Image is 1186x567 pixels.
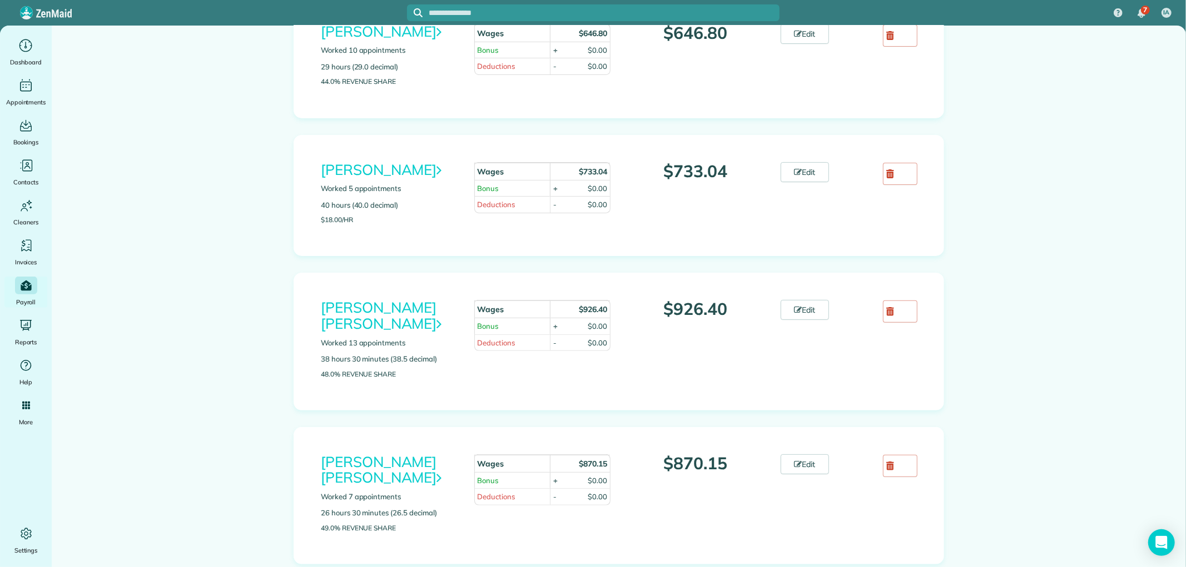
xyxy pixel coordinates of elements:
[781,162,830,182] a: Edit
[321,491,458,503] p: Worked 7 appointments
[1143,6,1147,14] span: 7
[4,157,47,188] a: Contacts
[553,338,557,348] div: -
[474,180,550,197] td: Bonus
[474,318,550,334] td: Bonus
[4,117,47,148] a: Bookings
[321,453,441,487] a: [PERSON_NAME] [PERSON_NAME]
[627,454,764,473] p: $870.15
[588,183,607,194] div: $0.00
[478,304,504,314] strong: Wages
[474,196,550,213] td: Deductions
[321,200,458,211] p: 40 hours (40.0 decimal)
[19,417,33,428] span: More
[588,491,607,502] div: $0.00
[4,317,47,348] a: Reports
[321,370,458,378] p: 48.0% Revenue Share
[781,300,830,320] a: Edit
[414,8,423,17] svg: Focus search
[6,97,46,108] span: Appointments
[321,22,441,41] a: [PERSON_NAME]
[13,177,38,188] span: Contacts
[588,338,607,348] div: $0.00
[15,337,37,348] span: Reports
[15,257,37,268] span: Invoices
[1130,1,1153,26] div: 7 unread notifications
[474,58,550,74] td: Deductions
[588,61,607,72] div: $0.00
[10,57,42,68] span: Dashboard
[478,459,504,469] strong: Wages
[588,475,607,486] div: $0.00
[4,237,47,268] a: Invoices
[553,45,558,56] div: +
[579,28,607,38] strong: $646.80
[588,199,607,210] div: $0.00
[321,78,458,85] p: 44.0% Revenue Share
[478,28,504,38] strong: Wages
[553,321,558,332] div: +
[474,488,550,505] td: Deductions
[579,167,607,177] strong: $733.04
[588,321,607,332] div: $0.00
[579,459,607,469] strong: $870.15
[627,24,764,42] p: $646.80
[478,167,504,177] strong: Wages
[407,8,423,17] button: Focus search
[14,545,38,556] span: Settings
[781,454,830,474] a: Edit
[4,197,47,228] a: Cleaners
[321,45,458,56] p: Worked 10 appointments
[627,300,764,318] p: $926.40
[1148,529,1175,556] div: Open Intercom Messenger
[4,277,47,308] a: Payroll
[627,162,764,180] p: $733.04
[321,338,458,349] p: Worked 13 appointments
[553,199,557,210] div: -
[1164,8,1170,17] span: IA
[579,304,607,314] strong: $926.40
[321,298,441,333] a: [PERSON_NAME] [PERSON_NAME]
[321,160,441,179] a: [PERSON_NAME]
[474,42,550,58] td: Bonus
[588,45,607,56] div: $0.00
[13,217,38,228] span: Cleaners
[4,77,47,108] a: Appointments
[4,37,47,68] a: Dashboard
[474,334,550,351] td: Deductions
[553,61,557,72] div: -
[321,216,458,223] p: $18.00/hr
[474,472,550,489] td: Bonus
[321,354,458,365] p: 38 hours 30 minutes (38.5 decimal)
[13,137,39,148] span: Bookings
[321,524,458,531] p: 49.0% Revenue Share
[553,491,557,502] div: -
[4,525,47,556] a: Settings
[19,377,33,388] span: Help
[16,297,36,308] span: Payroll
[321,508,458,519] p: 26 hours 30 minutes (26.5 decimal)
[553,475,558,486] div: +
[321,183,458,194] p: Worked 5 appointments
[781,24,830,44] a: Edit
[553,183,558,194] div: +
[321,62,458,73] p: 29 hours (29.0 decimal)
[4,357,47,388] a: Help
